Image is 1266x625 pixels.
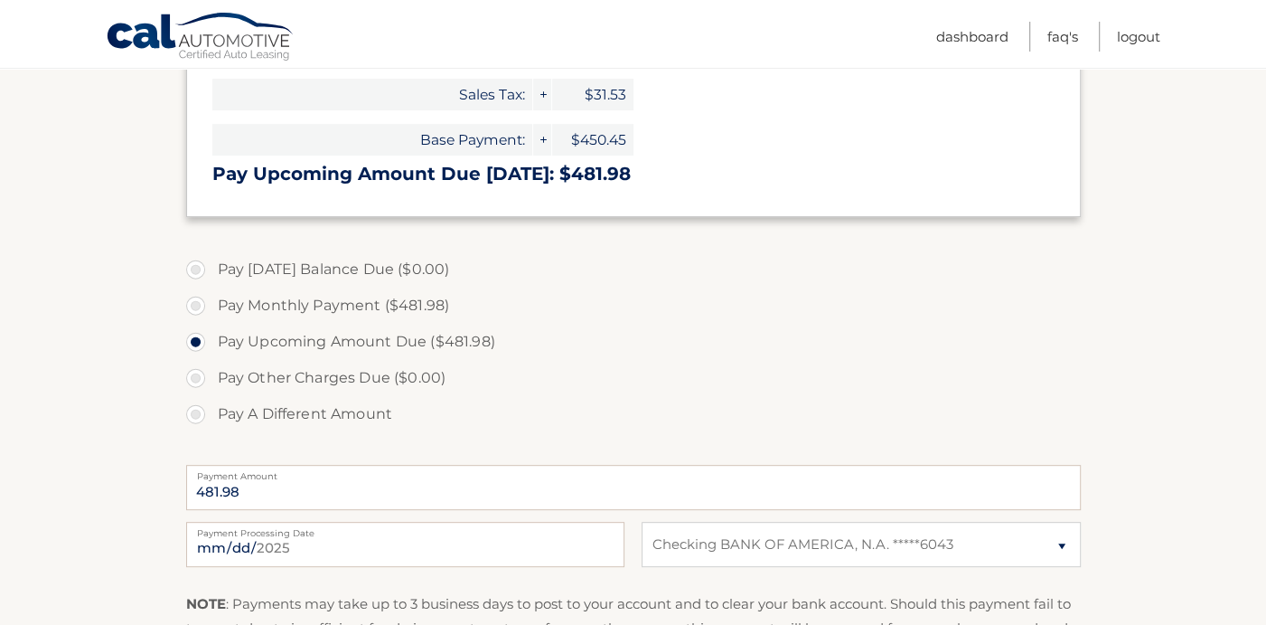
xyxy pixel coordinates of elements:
[186,324,1081,360] label: Pay Upcoming Amount Due ($481.98)
[552,79,633,110] span: $31.53
[533,79,551,110] span: +
[186,288,1081,324] label: Pay Monthly Payment ($481.98)
[212,79,532,110] span: Sales Tax:
[212,163,1055,185] h3: Pay Upcoming Amount Due [DATE]: $481.98
[1117,22,1160,52] a: Logout
[106,12,295,64] a: Cal Automotive
[186,522,624,536] label: Payment Processing Date
[186,360,1081,396] label: Pay Other Charges Due ($0.00)
[552,124,633,156] span: $450.45
[186,396,1081,432] label: Pay A Different Amount
[186,465,1081,510] input: Payment Amount
[186,465,1081,479] label: Payment Amount
[186,251,1081,288] label: Pay [DATE] Balance Due ($0.00)
[533,124,551,156] span: +
[936,22,1008,52] a: Dashboard
[186,595,226,612] strong: NOTE
[212,124,532,156] span: Base Payment:
[186,522,624,567] input: Payment Date
[1047,22,1078,52] a: FAQ's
